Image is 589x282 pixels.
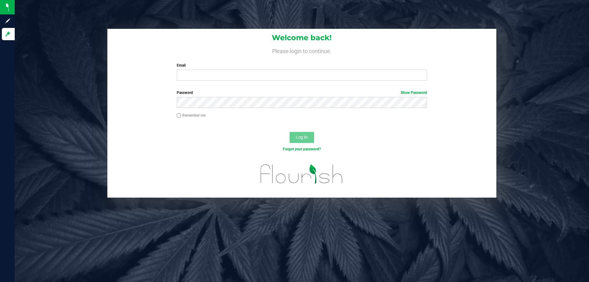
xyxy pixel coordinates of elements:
[177,63,427,68] label: Email
[253,158,350,190] img: flourish_logo.svg
[177,113,206,118] label: Remember me
[296,135,308,140] span: Log In
[107,34,496,42] h1: Welcome back!
[401,91,427,95] a: Show Password
[177,91,193,95] span: Password
[5,18,11,24] inline-svg: Sign up
[290,132,314,143] button: Log In
[107,47,496,54] h4: Please login to continue.
[283,147,321,151] a: Forgot your password?
[177,114,181,118] input: Remember me
[5,31,11,37] inline-svg: Log in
